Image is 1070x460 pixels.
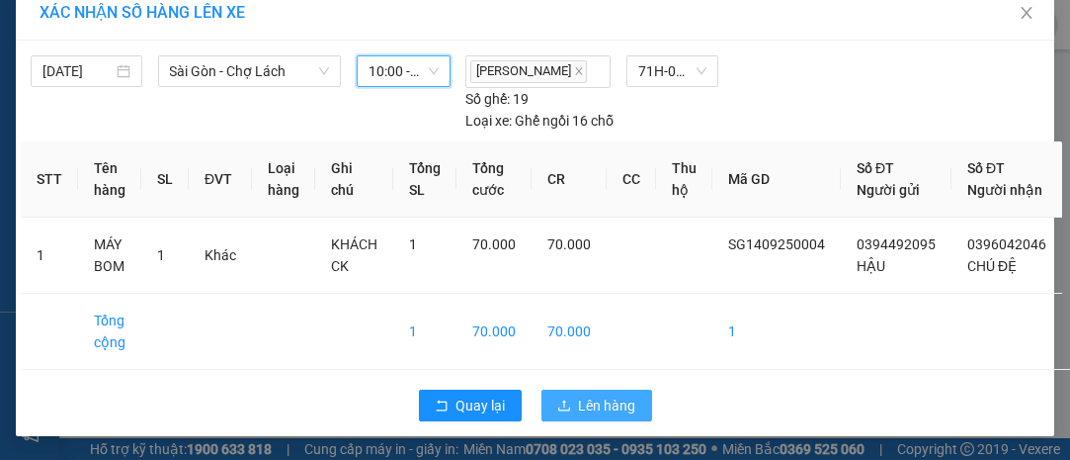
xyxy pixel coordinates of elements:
[10,133,24,146] span: environment
[712,141,841,218] th: Mã GD
[40,3,245,22] span: XÁC NHẬN SỐ HÀNG LÊN XE
[10,10,287,84] li: Nhà xe [PERSON_NAME]
[369,56,438,86] span: 10:00 - 71H-02.797
[532,294,607,370] td: 70.000
[456,141,532,218] th: Tổng cước
[465,88,529,110] div: 19
[409,236,417,252] span: 1
[532,141,607,218] th: CR
[78,294,141,370] td: Tổng cộng
[10,107,136,129] li: VP Sài Gòn
[967,258,1017,274] span: CHÚ ĐỆ
[607,141,656,218] th: CC
[547,236,591,252] span: 70.000
[170,56,330,86] span: Sài Gòn - Chợ Lách
[189,141,252,218] th: ĐVT
[857,236,936,252] span: 0394492095
[857,258,885,274] span: HẬU
[1019,5,1034,21] span: close
[656,141,712,218] th: Thu hộ
[456,395,506,416] span: Quay lại
[435,399,449,414] span: rollback
[315,141,393,218] th: Ghi chú
[456,294,532,370] td: 70.000
[419,390,522,421] button: rollbackQuay lại
[318,65,330,77] span: down
[574,66,584,76] span: close
[857,182,920,198] span: Người gửi
[465,88,510,110] span: Số ghế:
[728,236,825,252] span: SG1409250004
[189,218,252,294] td: Khác
[967,236,1046,252] span: 0396042046
[21,218,78,294] td: 1
[857,160,894,176] span: Số ĐT
[331,236,377,274] span: KHÁCH CK
[557,399,571,414] span: upload
[393,294,456,370] td: 1
[136,107,263,129] li: VP Chợ Lách
[393,141,456,218] th: Tổng SL
[465,110,512,132] span: Loại xe:
[42,60,113,82] input: 14/09/2025
[579,395,636,416] span: Lên hàng
[638,56,706,86] span: 71H-02.797
[472,236,516,252] span: 70.000
[78,141,141,218] th: Tên hàng
[157,247,165,263] span: 1
[78,218,141,294] td: MÁY BOM
[967,160,1005,176] span: Số ĐT
[21,141,78,218] th: STT
[141,141,189,218] th: SL
[967,182,1042,198] span: Người nhận
[136,132,259,191] b: 210/8 Xã [GEOGRAPHIC_DATA]
[136,133,150,146] span: environment
[712,294,841,370] td: 1
[252,141,315,218] th: Loại hàng
[470,60,587,83] span: [PERSON_NAME]
[541,390,652,421] button: uploadLên hàng
[465,110,614,132] div: Ghế ngồi 16 chỗ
